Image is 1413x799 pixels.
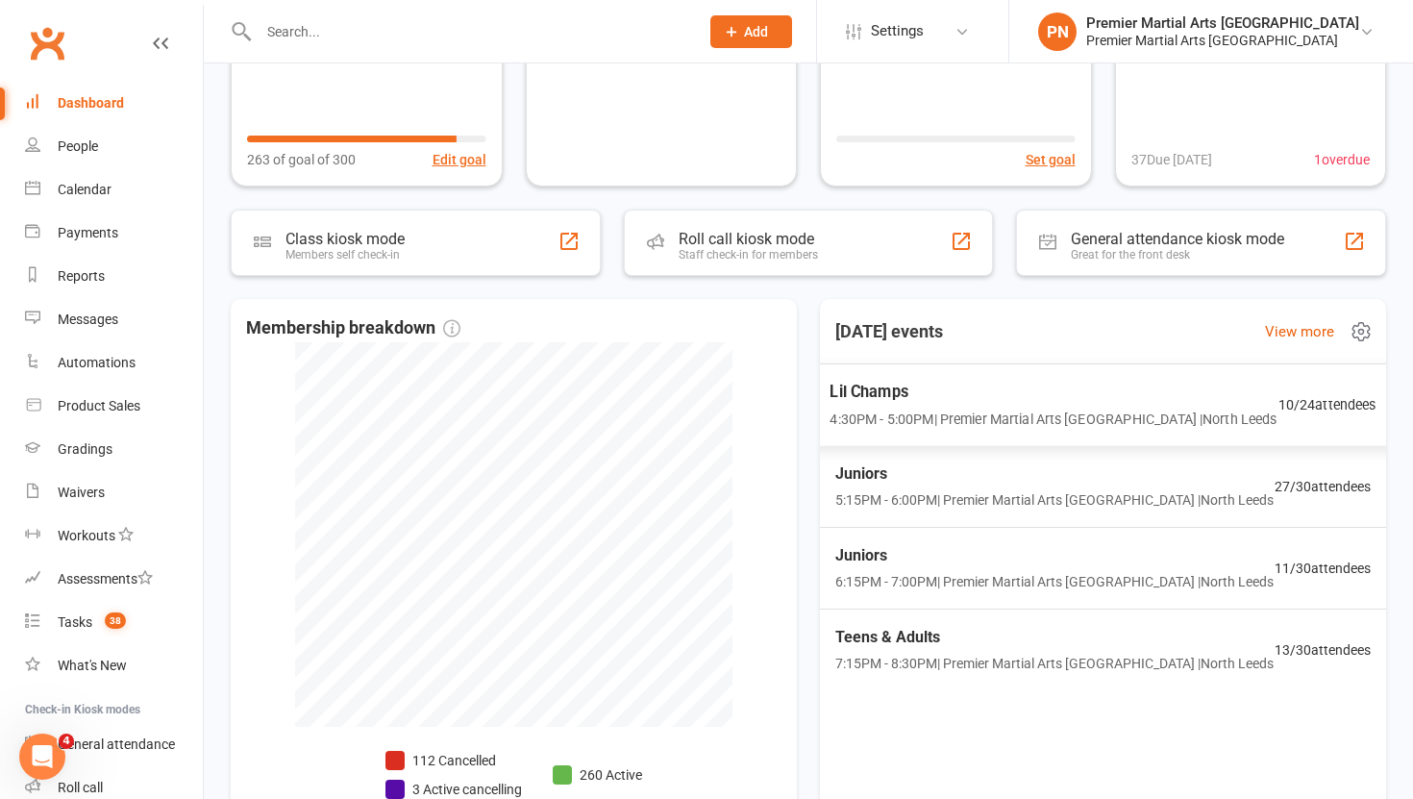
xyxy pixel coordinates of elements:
[830,379,1277,404] span: Lil Champs
[25,255,203,298] a: Reports
[25,82,203,125] a: Dashboard
[58,441,112,457] div: Gradings
[25,514,203,558] a: Workouts
[58,571,153,587] div: Assessments
[58,138,98,154] div: People
[744,24,768,39] span: Add
[1038,12,1077,51] div: PN
[58,95,124,111] div: Dashboard
[285,248,405,262] div: Members self check-in
[385,750,522,771] li: 112 Cancelled
[25,723,203,766] a: General attendance kiosk mode
[246,314,460,342] span: Membership breakdown
[1275,558,1371,579] span: 11 / 30 attendees
[58,398,140,413] div: Product Sales
[285,230,405,248] div: Class kiosk mode
[433,149,486,170] button: Edit goal
[25,212,203,255] a: Payments
[58,355,136,370] div: Automations
[1314,149,1370,170] span: 1 overdue
[830,408,1277,430] span: 4:30PM - 5:00PM | Premier Martial Arts [GEOGRAPHIC_DATA] | North Leeds
[679,230,818,248] div: Roll call kiosk mode
[25,341,203,385] a: Automations
[1265,320,1334,343] a: View more
[58,268,105,284] div: Reports
[1071,230,1284,248] div: General attendance kiosk mode
[871,10,924,53] span: Settings
[1026,149,1076,170] button: Set goal
[835,653,1274,674] span: 7:15PM - 8:30PM | Premier Martial Arts [GEOGRAPHIC_DATA] | North Leeds
[835,462,1274,487] span: Juniors
[835,625,1274,650] span: Teens & Adults
[58,658,127,673] div: What's New
[1086,14,1359,32] div: Premier Martial Arts [GEOGRAPHIC_DATA]
[1275,476,1371,497] span: 27 / 30 attendees
[58,528,115,543] div: Workouts
[19,734,65,780] iframe: Intercom live chat
[25,558,203,601] a: Assessments
[25,298,203,341] a: Messages
[58,312,118,327] div: Messages
[553,764,642,786] li: 260 Active
[820,314,958,349] h3: [DATE] events
[25,125,203,168] a: People
[23,19,71,67] a: Clubworx
[25,601,203,644] a: Tasks 38
[25,385,203,428] a: Product Sales
[25,471,203,514] a: Waivers
[58,485,105,500] div: Waivers
[58,225,118,240] div: Payments
[1086,32,1359,49] div: Premier Martial Arts [GEOGRAPHIC_DATA]
[1071,248,1284,262] div: Great for the front desk
[58,614,92,630] div: Tasks
[1131,149,1212,170] span: 37 Due [DATE]
[253,18,685,45] input: Search...
[247,149,356,170] span: 263 of goal of 300
[835,489,1274,511] span: 5:15PM - 6:00PM | Premier Martial Arts [GEOGRAPHIC_DATA] | North Leeds
[835,571,1274,592] span: 6:15PM - 7:00PM | Premier Martial Arts [GEOGRAPHIC_DATA] | North Leeds
[25,168,203,212] a: Calendar
[1278,393,1376,415] span: 10 / 24 attendees
[25,428,203,471] a: Gradings
[1275,639,1371,661] span: 13 / 30 attendees
[59,734,74,749] span: 4
[679,248,818,262] div: Staff check-in for members
[105,612,126,629] span: 38
[58,182,112,197] div: Calendar
[58,780,103,795] div: Roll call
[710,15,792,48] button: Add
[25,644,203,687] a: What's New
[835,543,1274,568] span: Juniors
[58,737,175,752] div: General attendance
